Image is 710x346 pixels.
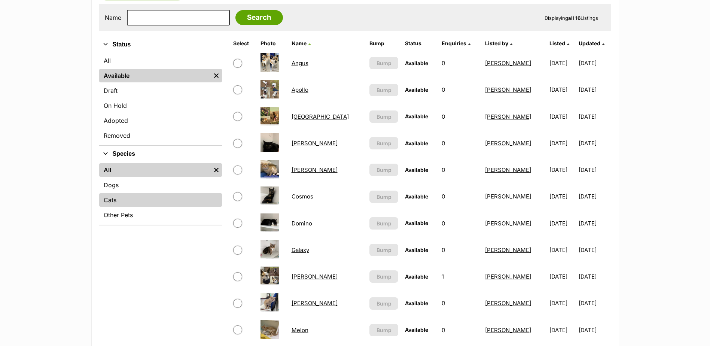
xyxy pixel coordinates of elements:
[549,40,565,46] span: Listed
[485,86,531,93] a: [PERSON_NAME]
[99,84,222,97] a: Draft
[579,77,610,103] td: [DATE]
[369,217,398,230] button: Bump
[579,50,610,76] td: [DATE]
[99,163,211,177] a: All
[579,290,610,316] td: [DATE]
[230,37,257,49] th: Select
[405,273,428,280] span: Available
[292,273,338,280] a: [PERSON_NAME]
[99,178,222,192] a: Dogs
[485,140,531,147] a: [PERSON_NAME]
[546,264,578,289] td: [DATE]
[292,246,309,254] a: Galaxy
[292,140,338,147] a: [PERSON_NAME]
[369,244,398,256] button: Bump
[485,113,531,120] a: [PERSON_NAME]
[485,40,508,46] span: Listed by
[485,220,531,227] a: [PERSON_NAME]
[439,130,481,156] td: 0
[99,54,222,67] a: All
[99,69,211,82] a: Available
[99,208,222,222] a: Other Pets
[546,290,578,316] td: [DATE]
[405,167,428,173] span: Available
[377,166,391,174] span: Bump
[439,210,481,236] td: 0
[485,40,512,46] a: Listed by
[579,183,610,209] td: [DATE]
[405,113,428,119] span: Available
[405,247,428,253] span: Available
[485,246,531,254] a: [PERSON_NAME]
[369,57,398,69] button: Bump
[292,166,338,173] a: [PERSON_NAME]
[405,86,428,93] span: Available
[545,15,598,21] span: Displaying Listings
[485,327,531,334] a: [PERSON_NAME]
[292,113,349,120] a: [GEOGRAPHIC_DATA]
[369,270,398,283] button: Bump
[439,290,481,316] td: 0
[377,273,391,280] span: Bump
[105,14,121,21] label: Name
[485,166,531,173] a: [PERSON_NAME]
[377,193,391,201] span: Bump
[439,237,481,263] td: 0
[405,140,428,146] span: Available
[99,40,222,49] button: Status
[235,10,283,25] input: Search
[99,129,222,142] a: Removed
[292,40,311,46] a: Name
[377,246,391,254] span: Bump
[549,40,569,46] a: Listed
[546,77,578,103] td: [DATE]
[366,37,401,49] th: Bump
[485,60,531,67] a: [PERSON_NAME]
[442,40,470,46] a: Enquiries
[258,37,288,49] th: Photo
[546,317,578,343] td: [DATE]
[485,273,531,280] a: [PERSON_NAME]
[439,157,481,183] td: 0
[405,193,428,200] span: Available
[369,324,398,336] button: Bump
[211,163,222,177] a: Remove filter
[292,327,308,334] a: Melon
[439,50,481,76] td: 0
[546,104,578,130] td: [DATE]
[377,300,391,307] span: Bump
[377,326,391,334] span: Bump
[369,110,398,123] button: Bump
[292,86,308,93] a: Apollo
[485,193,531,200] a: [PERSON_NAME]
[568,15,581,21] strong: all 16
[546,210,578,236] td: [DATE]
[439,264,481,289] td: 1
[369,297,398,310] button: Bump
[99,193,222,207] a: Cats
[405,327,428,333] span: Available
[377,219,391,227] span: Bump
[546,237,578,263] td: [DATE]
[546,50,578,76] td: [DATE]
[579,210,610,236] td: [DATE]
[579,130,610,156] td: [DATE]
[485,300,531,307] a: [PERSON_NAME]
[369,84,398,96] button: Bump
[439,104,481,130] td: 0
[377,139,391,147] span: Bump
[439,77,481,103] td: 0
[579,237,610,263] td: [DATE]
[369,137,398,149] button: Bump
[579,104,610,130] td: [DATE]
[292,300,338,307] a: [PERSON_NAME]
[369,164,398,176] button: Bump
[99,114,222,127] a: Adopted
[99,99,222,112] a: On Hold
[99,162,222,225] div: Species
[546,130,578,156] td: [DATE]
[579,317,610,343] td: [DATE]
[402,37,438,49] th: Status
[405,300,428,306] span: Available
